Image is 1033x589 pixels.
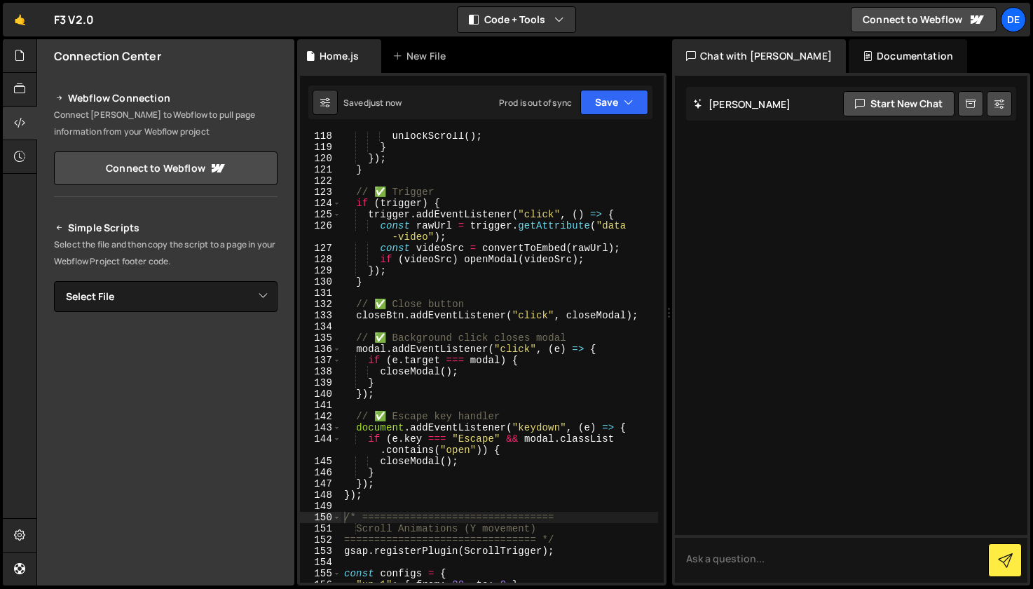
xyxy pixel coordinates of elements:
[300,467,341,478] div: 146
[300,366,341,377] div: 138
[300,523,341,534] div: 151
[54,151,278,185] a: Connect to Webflow
[300,512,341,523] div: 150
[300,187,341,198] div: 123
[300,501,341,512] div: 149
[300,344,341,355] div: 136
[300,276,341,287] div: 130
[300,243,341,254] div: 127
[300,433,341,456] div: 144
[580,90,648,115] button: Save
[458,7,575,32] button: Code + Tools
[300,422,341,433] div: 143
[1001,7,1026,32] a: De
[369,97,402,109] div: just now
[300,265,341,276] div: 129
[300,209,341,220] div: 125
[54,236,278,270] p: Select the file and then copy the script to a page in your Webflow Project footer code.
[851,7,997,32] a: Connect to Webflow
[843,91,955,116] button: Start new chat
[300,332,341,344] div: 135
[300,568,341,579] div: 155
[300,175,341,187] div: 122
[300,287,341,299] div: 131
[54,11,94,28] div: F3 V2.0
[499,97,572,109] div: Prod is out of sync
[300,489,341,501] div: 148
[300,310,341,321] div: 133
[300,130,341,142] div: 118
[693,97,791,111] h2: [PERSON_NAME]
[300,546,341,557] div: 153
[300,534,341,546] div: 152
[54,219,278,236] h2: Simple Scripts
[54,335,279,461] iframe: YouTube video player
[300,164,341,175] div: 121
[343,97,402,109] div: Saved
[300,198,341,209] div: 124
[300,411,341,422] div: 142
[300,220,341,243] div: 126
[300,557,341,568] div: 154
[392,49,451,63] div: New File
[300,355,341,366] div: 137
[300,142,341,153] div: 119
[54,90,278,107] h2: Webflow Connection
[300,153,341,164] div: 120
[320,49,359,63] div: Home.js
[3,3,37,36] a: 🤙
[300,388,341,400] div: 140
[54,48,161,64] h2: Connection Center
[672,39,846,73] div: Chat with [PERSON_NAME]
[300,299,341,310] div: 132
[300,254,341,265] div: 128
[300,478,341,489] div: 147
[849,39,967,73] div: Documentation
[300,456,341,467] div: 145
[300,400,341,411] div: 141
[300,377,341,388] div: 139
[54,107,278,140] p: Connect [PERSON_NAME] to Webflow to pull page information from your Webflow project
[300,321,341,332] div: 134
